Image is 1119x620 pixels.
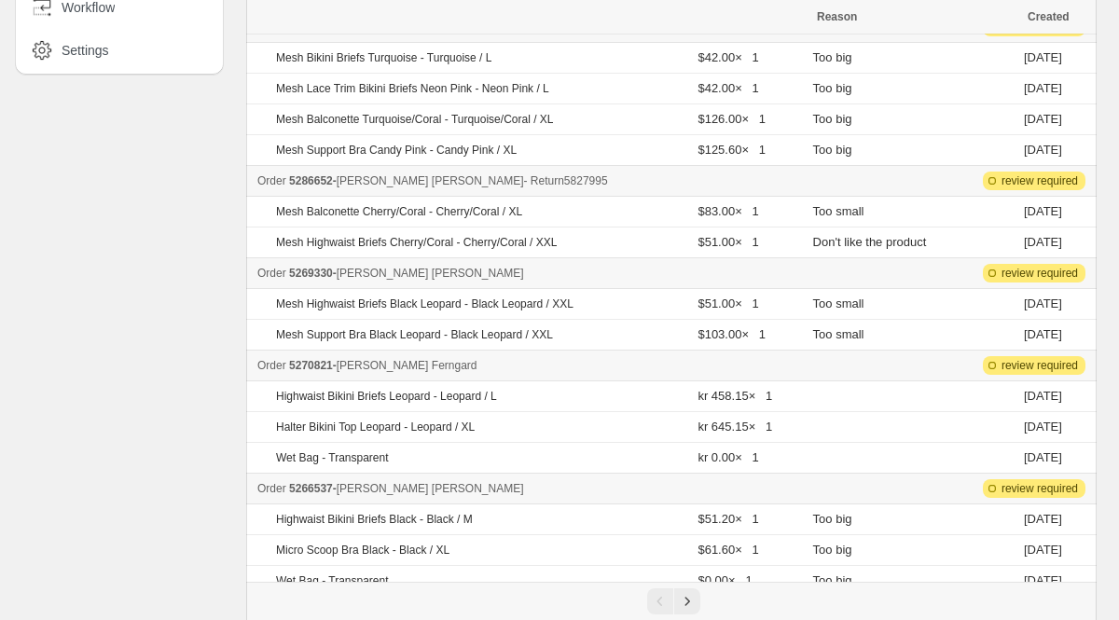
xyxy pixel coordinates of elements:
p: Mesh Support Bra Black Leopard - Black Leopard / XXL [276,327,553,342]
p: Mesh Balconette Cherry/Coral - Cherry/Coral / XL [276,204,522,219]
time: Tuesday, June 10, 2025 at 10:27:35 PM [1024,573,1062,587]
button: Next [674,588,700,614]
span: $42.00 × 1 [698,81,758,95]
td: Too big [808,535,1018,566]
span: [PERSON_NAME] [PERSON_NAME] [337,482,524,495]
span: $126.00 × 1 [698,112,766,126]
span: review required [1002,358,1078,373]
time: Wednesday, June 18, 2025 at 1:27:29 PM [1024,389,1062,403]
time: Friday, October 10, 2025 at 6:05:49 PM [1024,235,1062,249]
span: $51.20 × 1 [698,512,758,526]
span: $51.00 × 1 [698,296,758,310]
p: Mesh Highwaist Briefs Black Leopard - Black Leopard / XXL [276,296,573,311]
span: $42.00 × 1 [698,50,758,64]
span: [PERSON_NAME] [PERSON_NAME] [337,174,524,187]
span: - Return 5827995 [524,174,608,187]
p: Halter Bikini Top Leopard - Leopard / XL [276,420,475,434]
span: $103.00 × 1 [698,327,766,341]
td: Too small [808,197,1018,227]
time: Sunday, October 12, 2025 at 12:58:12 PM [1024,112,1062,126]
p: Wet Bag - Transparent [276,450,389,465]
span: Order [257,359,286,372]
span: Order [257,174,286,187]
td: Don't like the product [808,227,1018,258]
time: Tuesday, June 10, 2025 at 10:27:35 PM [1024,543,1062,557]
p: Mesh Bikini Briefs Turquoise - Turquoise / L [276,50,491,65]
div: - [257,356,802,375]
time: Wednesday, June 18, 2025 at 1:27:29 PM [1024,450,1062,464]
td: Too big [808,74,1018,104]
span: review required [1002,481,1078,496]
span: [PERSON_NAME] Ferngard [337,359,477,372]
p: Micro Scoop Bra Black - Black / XL [276,543,449,558]
span: [PERSON_NAME] [PERSON_NAME] [337,267,524,280]
p: Mesh Highwaist Briefs Cherry/Coral - Cherry/Coral / XXL [276,235,557,250]
p: Wet Bag - Transparent [276,573,389,588]
span: 5266537 [289,482,333,495]
td: Too big [808,43,1018,74]
span: Created [1028,10,1070,23]
span: review required [1002,173,1078,188]
time: Friday, October 10, 2025 at 6:05:49 PM [1024,204,1062,218]
td: Too big [808,504,1018,535]
p: Mesh Support Bra Candy Pink - Candy Pink / XL [276,143,517,158]
span: $51.00 × 1 [698,235,758,249]
span: 5269330 [289,267,333,280]
td: Too small [808,320,1018,351]
span: Settings [62,41,109,60]
nav: Pagination [246,582,1097,620]
td: Too big [808,566,1018,597]
div: - [257,172,802,190]
time: Tuesday, June 24, 2025 at 7:44:02 PM [1024,296,1062,310]
span: 5270821 [289,359,333,372]
p: Highwaist Bikini Briefs Black - Black / M [276,512,473,527]
time: Sunday, October 12, 2025 at 12:58:12 PM [1024,143,1062,157]
span: Order [257,482,286,495]
p: Highwaist Bikini Briefs Leopard - Leopard / L [276,389,497,404]
span: $125.60 × 1 [698,143,766,157]
p: Mesh Balconette Turquoise/Coral - Turquoise/Coral / XL [276,112,553,127]
span: review required [1002,266,1078,281]
span: kr 458.15 × 1 [698,389,772,403]
td: Too big [808,104,1018,135]
time: Wednesday, June 18, 2025 at 1:27:29 PM [1024,420,1062,434]
span: kr 645.15 × 1 [698,420,772,434]
span: kr 0.00 × 1 [698,450,758,464]
span: Reason [817,10,857,23]
span: $83.00 × 1 [698,204,758,218]
span: $61.60 × 1 [698,543,758,557]
td: Too small [808,289,1018,320]
time: Tuesday, June 24, 2025 at 7:44:02 PM [1024,327,1062,341]
span: 5286652 [289,174,333,187]
td: Too big [808,135,1018,166]
span: Order [257,267,286,280]
p: Mesh Lace Trim Bikini Briefs Neon Pink - Neon Pink / L [276,81,549,96]
time: Sunday, October 12, 2025 at 12:58:12 PM [1024,50,1062,64]
time: Sunday, October 12, 2025 at 12:58:12 PM [1024,81,1062,95]
time: Tuesday, June 10, 2025 at 10:27:35 PM [1024,512,1062,526]
div: - [257,264,802,282]
span: $0.00 × 1 [698,573,752,587]
div: - [257,479,802,498]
